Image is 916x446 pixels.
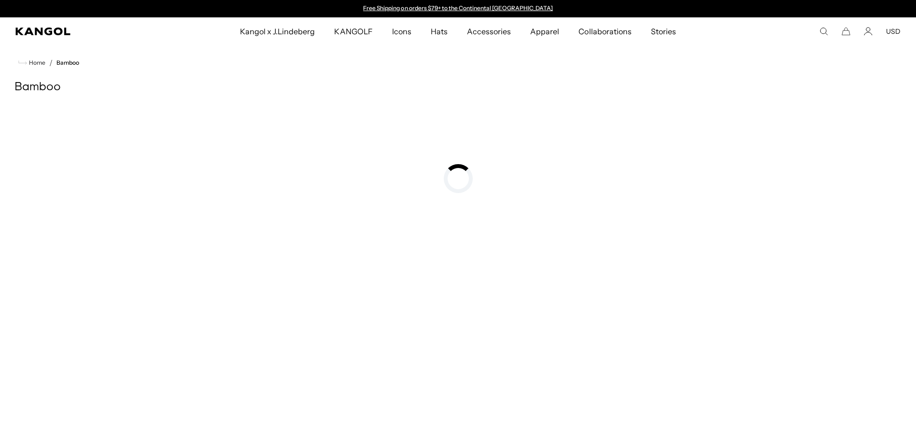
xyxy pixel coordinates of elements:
a: Apparel [521,17,569,45]
div: 1 of 2 [359,5,558,13]
span: Accessories [467,17,511,45]
a: Free Shipping on orders $79+ to the Continental [GEOGRAPHIC_DATA] [363,4,553,12]
button: Cart [842,27,850,36]
a: Home [18,58,45,67]
a: Accessories [457,17,521,45]
a: Stories [641,17,686,45]
button: USD [886,27,901,36]
a: Bamboo [56,59,79,66]
span: Apparel [530,17,559,45]
span: Collaborations [578,17,631,45]
li: / [45,57,53,69]
span: Kangol x J.Lindeberg [240,17,315,45]
slideshow-component: Announcement bar [359,5,558,13]
span: Icons [392,17,411,45]
span: Stories [651,17,676,45]
span: Home [27,59,45,66]
summary: Search here [819,27,828,36]
a: Collaborations [569,17,641,45]
a: KANGOLF [324,17,382,45]
a: Kangol [15,28,159,35]
div: Announcement [359,5,558,13]
a: Icons [382,17,421,45]
span: KANGOLF [334,17,372,45]
a: Account [864,27,873,36]
h1: Bamboo [14,80,902,95]
a: Kangol x J.Lindeberg [230,17,325,45]
a: Hats [421,17,457,45]
span: Hats [431,17,448,45]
